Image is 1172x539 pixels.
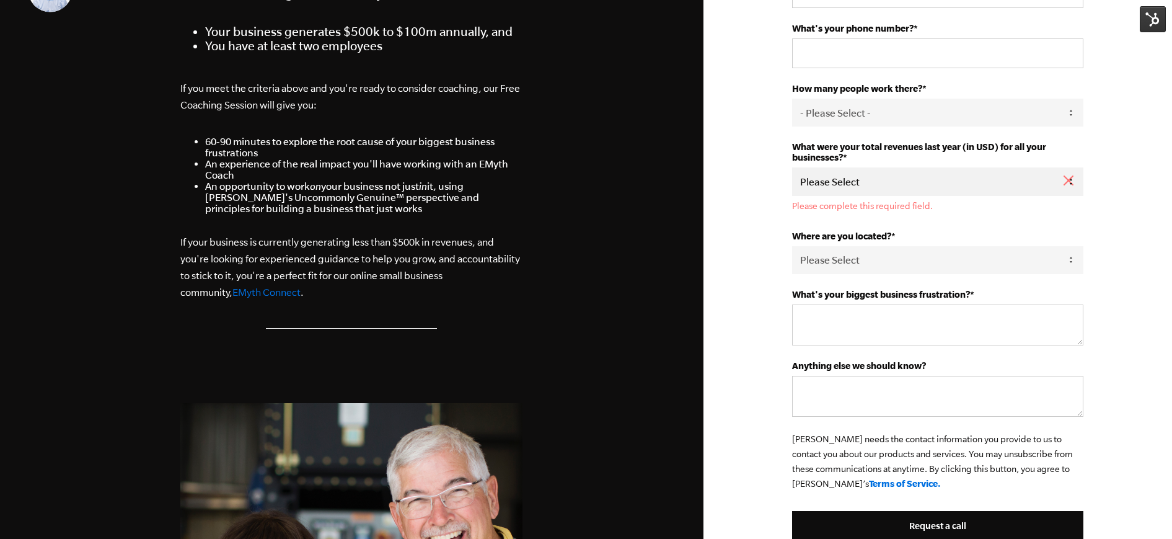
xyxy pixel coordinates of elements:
[419,180,427,192] em: in
[205,24,522,38] li: Your business generates $500k to $100m annually, and
[180,234,522,301] p: If your business is currently generating less than $500k in revenues, and you're looking for expe...
[180,80,522,114] p: If you meet the criteria above and you're ready to consider coaching, our Free Coaching Session w...
[1140,6,1166,32] img: HubSpot Tools Menu Toggle
[792,432,1083,491] p: [PERSON_NAME] needs the contact information you provide to us to contact you about our products a...
[205,38,522,53] li: You have at least two employees
[205,158,522,180] li: An experience of the real impact you'll have working with an EMyth Coach
[792,289,970,300] strong: What's your biggest business frustration?
[792,141,1046,163] strong: What were your total revenues last year (in USD) for all your businesses?
[792,201,1083,211] label: Please complete this required field.
[232,287,301,298] a: EMyth Connect
[869,478,941,489] a: Terms of Service.
[792,23,914,33] strong: What's your phone number?
[205,180,522,214] li: An opportunity to work your business not just it, using [PERSON_NAME]'s Uncommonly Genuine™ persp...
[310,180,321,192] em: on
[792,231,891,241] strong: Where are you located?
[1110,479,1172,539] iframe: Chat Widget
[792,360,926,371] strong: Anything else we should know?
[205,136,522,158] li: 60-90 minutes to explore the root cause of your biggest business frustrations
[792,83,922,94] strong: How many people work there?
